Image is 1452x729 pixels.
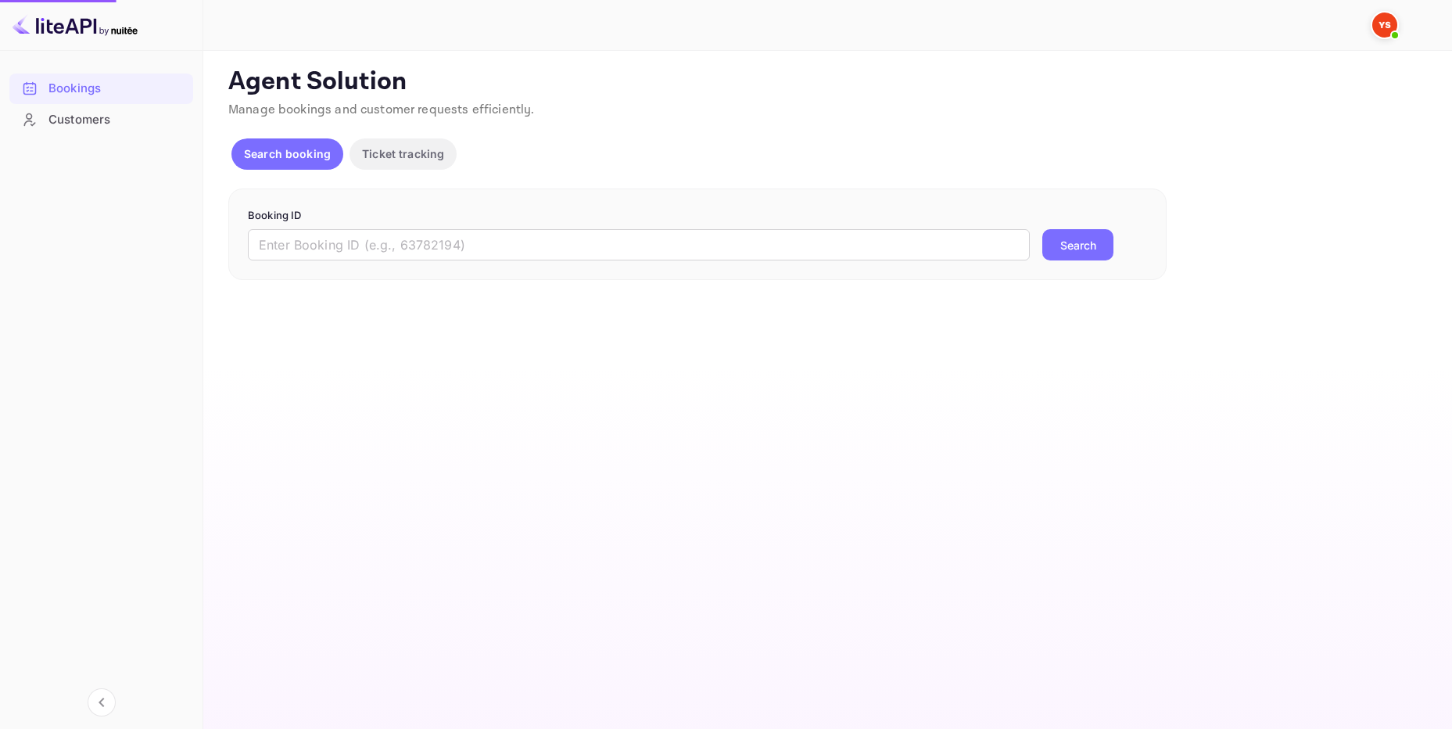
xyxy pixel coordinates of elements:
p: Booking ID [248,208,1147,224]
p: Agent Solution [228,66,1424,98]
span: Manage bookings and customer requests efficiently. [228,102,535,118]
img: Yandex Support [1372,13,1397,38]
img: LiteAPI logo [13,13,138,38]
a: Customers [9,105,193,134]
p: Ticket tracking [362,145,444,162]
button: Search [1042,229,1113,260]
a: Bookings [9,74,193,102]
div: Bookings [9,74,193,104]
input: Enter Booking ID (e.g., 63782194) [248,229,1030,260]
div: Bookings [48,80,185,98]
div: Customers [9,105,193,135]
p: Search booking [244,145,331,162]
button: Collapse navigation [88,688,116,716]
div: Customers [48,111,185,129]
